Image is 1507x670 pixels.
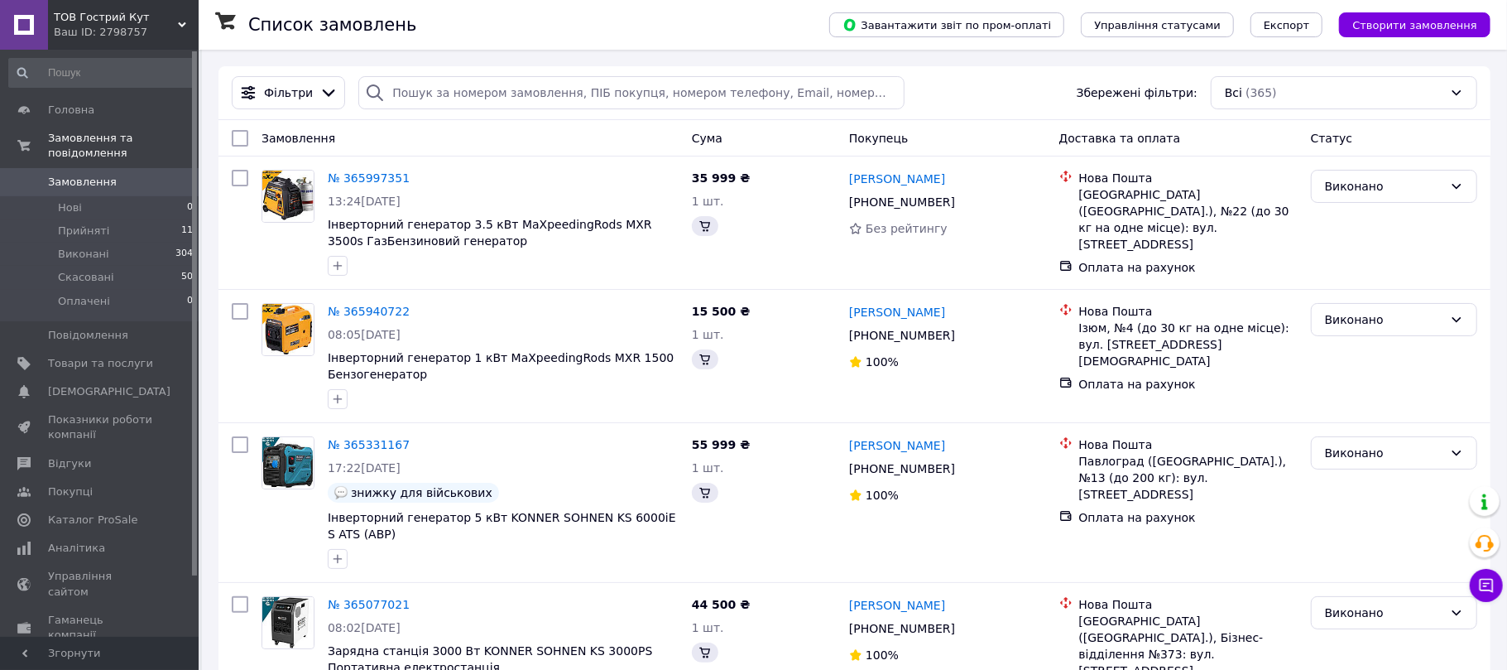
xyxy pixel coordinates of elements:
[849,304,945,321] a: [PERSON_NAME]
[692,132,722,145] span: Cума
[58,294,110,309] span: Оплачені
[849,171,945,187] a: [PERSON_NAME]
[262,437,314,489] img: Фото товару
[692,461,724,475] span: 1 шт.
[1325,177,1443,195] div: Виконано
[1352,19,1477,31] span: Створити замовлення
[328,351,674,381] a: Інверторний генератор 1 кВт MaXpeedingRods MXR 1500 Бензогенератор
[328,511,676,541] a: Інверторний генератор 5 кВт KONNER SOHNEN KS 6000iE S ATS (АВР)
[262,132,335,145] span: Замовлення
[187,200,193,215] span: 0
[351,486,492,499] span: знижку для військових
[328,171,410,185] a: № 365997351
[866,222,948,235] span: Без рейтингу
[58,270,114,285] span: Скасовані
[1325,604,1443,622] div: Виконано
[692,621,724,634] span: 1 шт.
[48,513,137,528] span: Каталог ProSale
[866,355,899,369] span: 100%
[48,484,93,499] span: Покупці
[1079,509,1298,526] div: Оплата на рахунок
[692,328,724,341] span: 1 шт.
[48,384,170,399] span: [DEMOGRAPHIC_DATA]
[692,305,751,318] span: 15 500 ₴
[1322,17,1490,31] a: Створити замовлення
[187,294,193,309] span: 0
[262,597,314,648] img: Фото товару
[866,489,899,502] span: 100%
[1079,453,1298,503] div: Павлоград ([GEOGRAPHIC_DATA].), №13 (до 200 кг): вул. [STREET_ADDRESS]
[262,436,314,489] a: Фото товару
[1079,186,1298,253] div: [GEOGRAPHIC_DATA] ([GEOGRAPHIC_DATA].), №22 (до 30 кг на одне місце): вул. [STREET_ADDRESS]
[328,218,652,248] a: Інверторний генератор 3.5 кВт MaXpeedingRods MXR 3500s ГазБензиновий генератор
[48,456,91,471] span: Відгуки
[842,17,1051,32] span: Завантажити звіт по пром-оплаті
[866,648,899,662] span: 100%
[262,170,314,223] a: Фото товару
[1325,444,1443,462] div: Виконано
[58,247,109,262] span: Виконані
[849,132,908,145] span: Покупець
[846,617,958,640] div: [PHONE_NUMBER]
[1079,259,1298,276] div: Оплата на рахунок
[1079,436,1298,453] div: Нова Пошта
[1079,303,1298,320] div: Нова Пошта
[48,328,128,343] span: Повідомлення
[328,438,410,451] a: № 365331167
[829,12,1064,37] button: Завантажити звіт по пром-оплаті
[48,613,153,643] span: Гаманець компанії
[1094,19,1221,31] span: Управління статусами
[692,598,751,611] span: 44 500 ₴
[48,356,153,371] span: Товари та послуги
[692,195,724,208] span: 1 шт.
[1079,320,1298,369] div: Ізюм, №4 (до 30 кг на одне місце): вул. [STREET_ADDRESS][DEMOGRAPHIC_DATA]
[328,621,401,634] span: 08:02[DATE]
[692,171,751,185] span: 35 999 ₴
[334,486,348,499] img: :speech_balloon:
[248,15,416,35] h1: Список замовлень
[1059,132,1181,145] span: Доставка та оплата
[8,58,194,88] input: Пошук
[1339,12,1490,37] button: Створити замовлення
[58,224,109,239] span: Прийняті
[54,10,178,25] span: ТОВ Гострий Кут
[262,596,314,649] a: Фото товару
[264,84,313,101] span: Фільтри
[48,103,94,118] span: Головна
[1079,376,1298,393] div: Оплата на рахунок
[1077,84,1197,101] span: Збережені фільтри:
[48,131,199,161] span: Замовлення та повідомлення
[358,76,905,109] input: Пошук за номером замовлення, ПІБ покупця, номером телефону, Email, номером накладної
[1470,569,1503,602] button: Чат з покупцем
[181,224,193,239] span: 11
[328,305,410,318] a: № 365940722
[262,171,314,222] img: Фото товару
[1081,12,1234,37] button: Управління статусами
[262,303,314,356] a: Фото товару
[1079,170,1298,186] div: Нова Пошта
[54,25,199,40] div: Ваш ID: 2798757
[846,457,958,480] div: [PHONE_NUMBER]
[846,190,958,214] div: [PHONE_NUMBER]
[48,569,153,599] span: Управління сайтом
[48,412,153,442] span: Показники роботи компанії
[48,175,117,190] span: Замовлення
[181,270,193,285] span: 50
[1250,12,1323,37] button: Експорт
[1225,84,1242,101] span: Всі
[1311,132,1353,145] span: Статус
[1245,86,1277,99] span: (365)
[328,461,401,475] span: 17:22[DATE]
[692,438,751,451] span: 55 999 ₴
[48,541,105,556] span: Аналітика
[849,437,945,454] a: [PERSON_NAME]
[175,247,193,262] span: 304
[328,195,401,208] span: 13:24[DATE]
[328,328,401,341] span: 08:05[DATE]
[849,597,945,614] a: [PERSON_NAME]
[328,598,410,611] a: № 365077021
[1079,596,1298,613] div: Нова Пошта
